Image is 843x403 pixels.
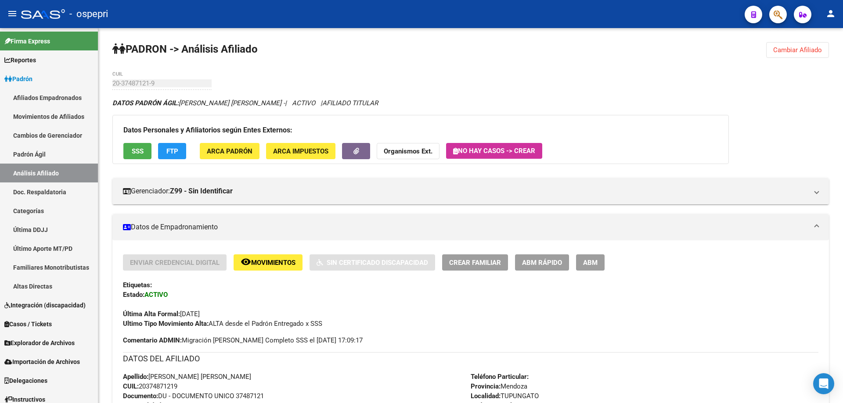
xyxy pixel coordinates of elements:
button: Cambiar Afiliado [766,42,829,58]
span: SSS [132,147,144,155]
span: ABM [583,259,598,267]
button: ABM [576,254,605,271]
span: AFILIADO TITULAR [322,99,378,107]
span: Importación de Archivos [4,357,80,367]
button: Enviar Credencial Digital [123,254,227,271]
span: Casos / Tickets [4,319,52,329]
strong: PADRON -> Análisis Afiliado [112,43,258,55]
span: Sin Certificado Discapacidad [327,259,428,267]
strong: DATOS PADRÓN ÁGIL: [112,99,179,107]
mat-panel-title: Datos de Empadronamiento [123,222,808,232]
mat-expansion-panel-header: Gerenciador:Z99 - Sin Identificar [112,178,829,204]
span: Firma Express [4,36,50,46]
mat-icon: remove_red_eye [241,257,251,267]
strong: Apellido: [123,373,148,381]
span: Crear Familiar [449,259,501,267]
mat-icon: menu [7,8,18,19]
span: Enviar Credencial Digital [130,259,220,267]
button: Crear Familiar [442,254,508,271]
span: TUPUNGATO [471,392,539,400]
div: Open Intercom Messenger [813,373,834,394]
button: Organismos Ext. [377,143,440,159]
button: Movimientos [234,254,303,271]
span: 20374871219 [123,382,177,390]
strong: Localidad: [471,392,501,400]
span: Mendoza [471,382,527,390]
strong: Estado: [123,291,144,299]
span: ABM Rápido [522,259,562,267]
button: No hay casos -> Crear [446,143,542,159]
strong: Documento: [123,392,158,400]
button: ARCA Impuestos [266,143,335,159]
span: [PERSON_NAME] [PERSON_NAME] - [112,99,285,107]
strong: ACTIVO [144,291,168,299]
span: No hay casos -> Crear [453,147,535,155]
strong: Ultimo Tipo Movimiento Alta: [123,320,209,328]
span: DU - DOCUMENTO UNICO 37487121 [123,392,264,400]
strong: Z99 - Sin Identificar [170,186,233,196]
h3: Datos Personales y Afiliatorios según Entes Externos: [123,124,718,136]
span: [PERSON_NAME] [PERSON_NAME] [123,373,251,381]
mat-icon: person [825,8,836,19]
span: Padrón [4,74,32,84]
button: ABM Rápido [515,254,569,271]
strong: Etiquetas: [123,281,152,289]
span: Cambiar Afiliado [773,46,822,54]
button: SSS [123,143,151,159]
span: Migración [PERSON_NAME] Completo SSS el [DATE] 17:09:17 [123,335,363,345]
strong: CUIL: [123,382,139,390]
h3: DATOS DEL AFILIADO [123,353,818,365]
strong: Última Alta Formal: [123,310,180,318]
button: FTP [158,143,186,159]
mat-panel-title: Gerenciador: [123,186,808,196]
span: ALTA desde el Padrón Entregado x SSS [123,320,322,328]
strong: Organismos Ext. [384,147,432,155]
span: ARCA Padrón [207,147,252,155]
span: ARCA Impuestos [273,147,328,155]
span: Explorador de Archivos [4,338,75,348]
span: Movimientos [251,259,295,267]
strong: Teléfono Particular: [471,373,529,381]
mat-expansion-panel-header: Datos de Empadronamiento [112,214,829,240]
span: Reportes [4,55,36,65]
i: | ACTIVO | [112,99,378,107]
span: FTP [166,147,178,155]
strong: Provincia: [471,382,501,390]
span: [DATE] [123,310,200,318]
button: Sin Certificado Discapacidad [310,254,435,271]
span: - ospepri [69,4,108,24]
strong: Comentario ADMIN: [123,336,182,344]
button: ARCA Padrón [200,143,259,159]
span: Delegaciones [4,376,47,385]
span: Integración (discapacidad) [4,300,86,310]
